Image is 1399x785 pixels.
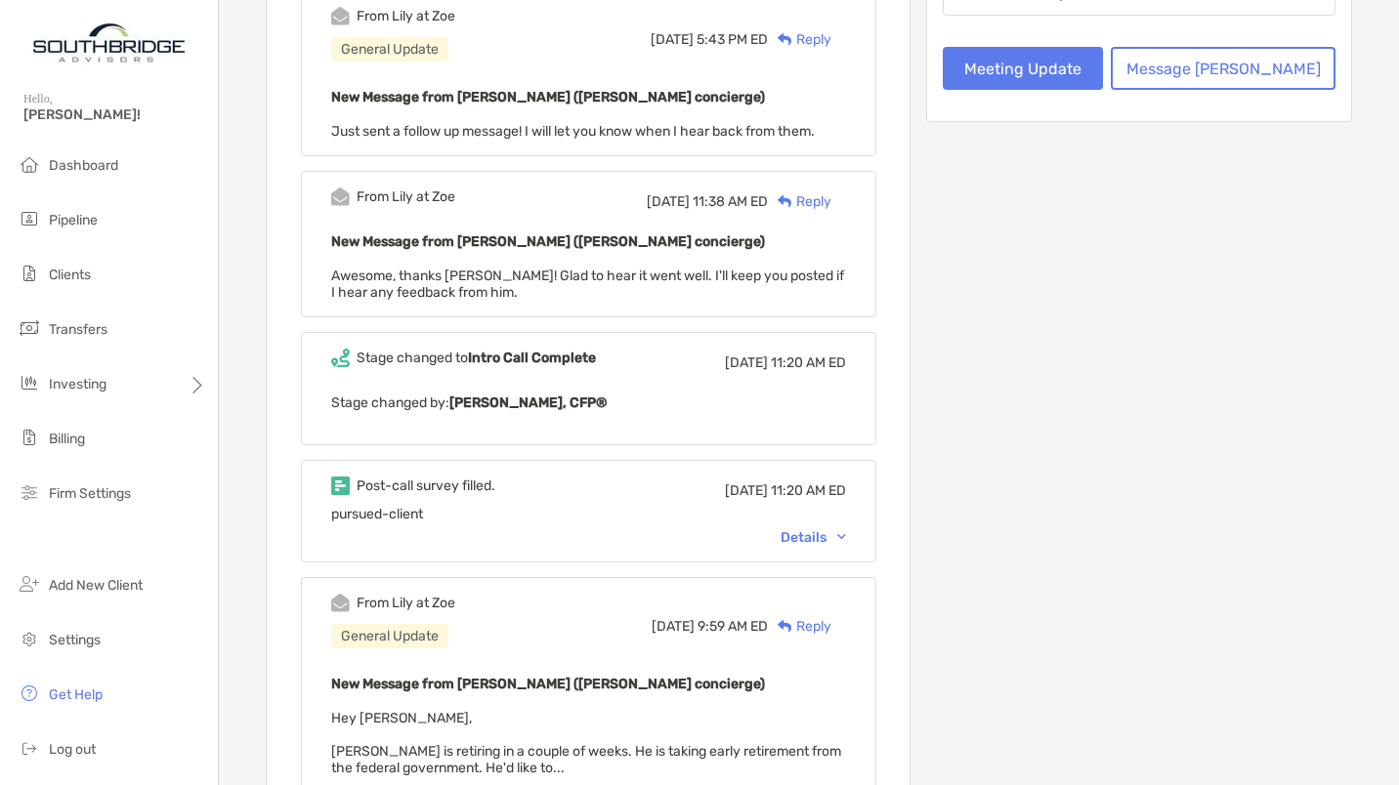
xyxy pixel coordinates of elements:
[357,188,455,205] div: From Lily at Zoe
[331,594,350,612] img: Event icon
[331,710,841,776] span: Hey [PERSON_NAME], [PERSON_NAME] is retiring in a couple of weeks. He is taking early retirement ...
[18,207,41,230] img: pipeline icon
[781,529,846,546] div: Details
[49,267,91,283] span: Clients
[1111,47,1335,90] button: Message [PERSON_NAME]
[331,7,350,25] img: Event icon
[331,233,765,250] b: New Message from [PERSON_NAME] ([PERSON_NAME] concierge)
[49,212,98,228] span: Pipeline
[18,682,41,705] img: get-help icon
[768,191,831,212] div: Reply
[18,262,41,285] img: clients icon
[49,632,101,648] span: Settings
[49,686,103,703] span: Get Help
[331,506,423,522] span: pursued-client
[23,8,194,78] img: Zoe Logo
[18,426,41,449] img: billing icon
[768,616,831,637] div: Reply
[18,572,41,596] img: add_new_client icon
[778,620,792,633] img: Reply icon
[771,354,846,371] span: 11:20 AM ED
[357,350,596,366] div: Stage changed to
[331,37,448,62] div: General Update
[771,482,846,499] span: 11:20 AM ED
[18,480,41,504] img: firm-settings icon
[725,354,768,371] span: [DATE]
[725,482,768,499] span: [DATE]
[697,31,768,48] span: 5:43 PM ED
[49,741,96,758] span: Log out
[49,485,131,502] span: Firm Settings
[331,676,765,692] b: New Message from [PERSON_NAME] ([PERSON_NAME] concierge)
[18,152,41,176] img: dashboard icon
[651,31,694,48] span: [DATE]
[18,371,41,394] img: investing icon
[49,577,143,594] span: Add New Client
[693,193,768,210] span: 11:38 AM ED
[357,477,495,494] div: Post-call survey filled.
[652,618,695,635] span: [DATE]
[23,106,206,123] span: [PERSON_NAME]!
[331,476,350,495] img: Event icon
[449,394,607,411] b: [PERSON_NAME], CFP®
[331,268,844,301] span: Awesome, thanks [PERSON_NAME]! Glad to hear it went well. I'll keep you posted if I hear any feed...
[778,195,792,208] img: Reply icon
[18,627,41,650] img: settings icon
[18,736,41,760] img: logout icon
[49,321,107,338] span: Transfers
[698,618,768,635] span: 9:59 AM ED
[837,534,846,540] img: Chevron icon
[49,431,85,447] span: Billing
[468,350,596,366] b: Intro Call Complete
[943,47,1103,90] button: Meeting Update
[331,349,350,367] img: Event icon
[331,187,350,206] img: Event icon
[18,316,41,340] img: transfers icon
[49,157,118,174] span: Dashboard
[331,624,448,648] div: General Update
[357,595,455,611] div: From Lily at Zoe
[647,193,690,210] span: [DATE]
[768,29,831,50] div: Reply
[331,391,846,415] p: Stage changed by:
[331,123,815,140] span: Just sent a follow up message! I will let you know when I hear back from them.
[331,89,765,105] b: New Message from [PERSON_NAME] ([PERSON_NAME] concierge)
[778,33,792,46] img: Reply icon
[49,376,106,392] span: Investing
[357,8,455,24] div: From Lily at Zoe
